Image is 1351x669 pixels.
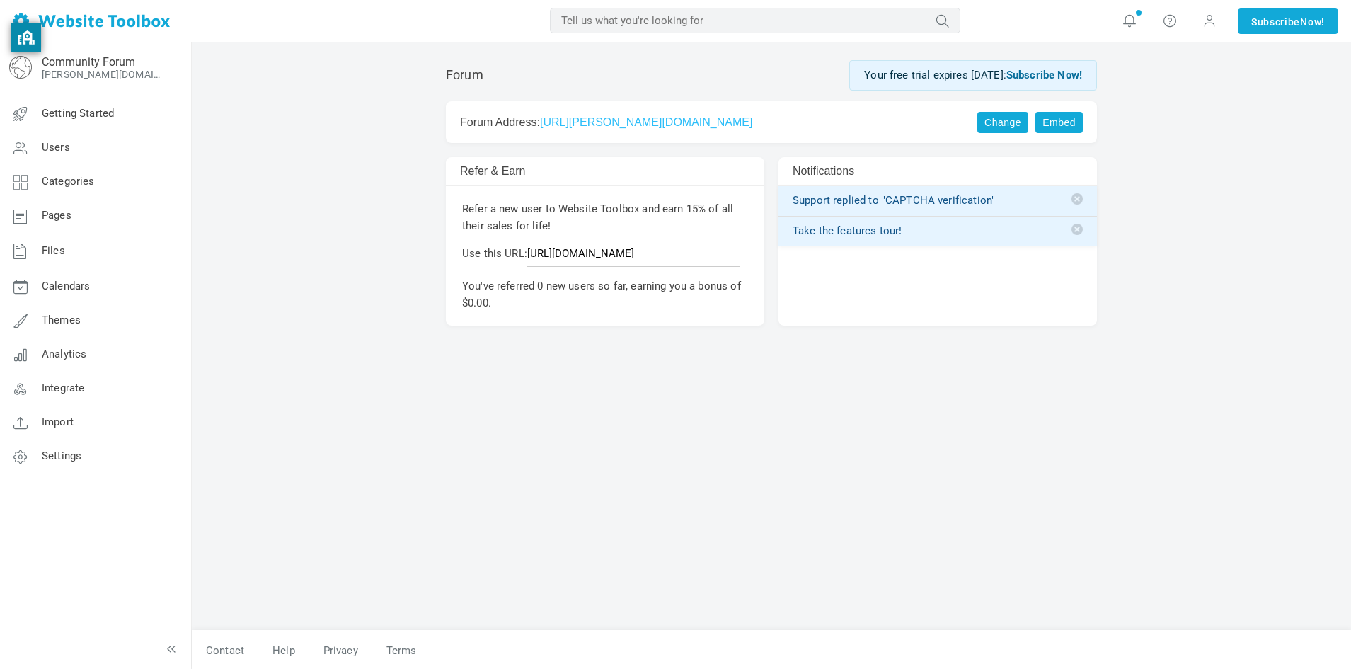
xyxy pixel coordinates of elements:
[1006,69,1082,81] a: Subscribe Now!
[42,314,81,326] span: Themes
[42,141,70,154] span: Users
[1035,112,1083,133] a: Embed
[849,60,1097,91] div: Your free trial expires [DATE]:
[11,23,41,52] button: privacy banner
[258,639,309,663] a: Help
[462,278,748,311] p: You've referred 0 new users so far, earning you a bonus of $0.00.
[1071,224,1083,235] span: Delete notification
[192,639,258,663] a: Contact
[550,8,960,33] input: Tell us what you're looking for
[977,112,1028,133] a: Change
[42,348,86,360] span: Analytics
[793,224,1083,239] a: Take the features tour!
[446,67,483,83] h1: Forum
[372,639,417,663] a: Terms
[42,382,84,394] span: Integrate
[793,193,1083,208] a: Support replied to "CAPTCHA verification"
[42,416,74,428] span: Import
[42,107,114,120] span: Getting Started
[9,56,32,79] img: globe-icon.png
[460,115,958,129] h2: Forum Address:
[1238,8,1338,34] a: SubscribeNow!
[1300,14,1325,30] span: Now!
[42,450,81,462] span: Settings
[42,244,65,257] span: Files
[1071,193,1083,205] span: Delete notification
[42,209,71,222] span: Pages
[42,69,165,80] a: [PERSON_NAME][DOMAIN_NAME]
[462,245,748,267] p: Use this URL:
[309,639,372,663] a: Privacy
[42,280,90,292] span: Calendars
[793,164,1025,178] h2: Notifications
[460,164,692,178] h2: Refer & Earn
[462,200,748,234] p: Refer a new user to Website Toolbox and earn 15% of all their sales for life!
[42,175,95,188] span: Categories
[540,116,753,128] a: [URL][PERSON_NAME][DOMAIN_NAME]
[42,55,135,69] a: Community Forum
